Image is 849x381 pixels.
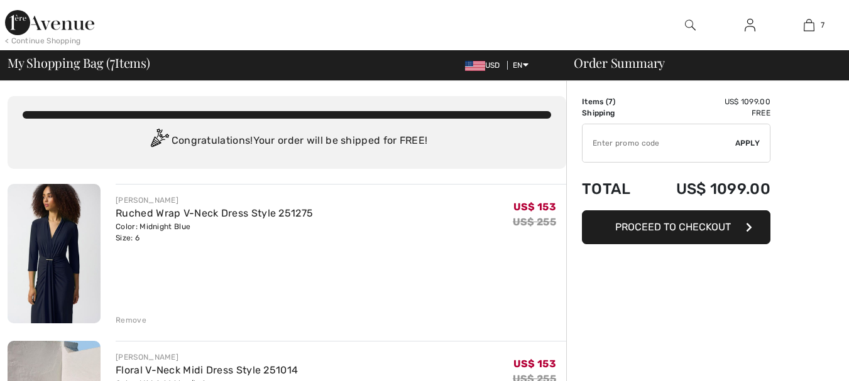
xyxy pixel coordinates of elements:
button: Proceed to Checkout [582,210,770,244]
td: Shipping [582,107,646,119]
img: My Info [745,18,755,33]
span: US$ 153 [513,358,556,370]
img: Ruched Wrap V-Neck Dress Style 251275 [8,184,101,323]
span: Apply [735,137,760,149]
div: [PERSON_NAME] [116,195,313,206]
span: My Shopping Bag ( Items) [8,56,150,69]
div: Congratulations! Your order will be shipped for FREE! [23,129,551,154]
span: USD [465,61,505,70]
td: Free [646,107,770,119]
span: Proceed to Checkout [615,221,731,233]
a: Sign In [735,18,765,33]
span: 7 [608,97,613,106]
img: US Dollar [465,61,485,71]
img: Congratulation2.svg [146,129,172,154]
div: Color: Midnight Blue Size: 6 [116,221,313,244]
div: Order Summary [559,56,841,69]
a: Floral V-Neck Midi Dress Style 251014 [116,364,298,376]
img: My Bag [804,18,814,33]
td: Items ( ) [582,96,646,107]
img: search the website [685,18,696,33]
td: US$ 1099.00 [646,168,770,210]
div: [PERSON_NAME] [116,351,298,363]
td: US$ 1099.00 [646,96,770,107]
a: 7 [780,18,838,33]
span: 7 [821,19,824,31]
img: 1ère Avenue [5,10,94,35]
div: < Continue Shopping [5,35,81,46]
span: US$ 153 [513,201,556,213]
a: Ruched Wrap V-Neck Dress Style 251275 [116,207,313,219]
td: Total [582,168,646,210]
s: US$ 255 [513,216,556,228]
input: Promo code [583,124,735,162]
span: EN [513,61,529,70]
div: Remove [116,314,146,326]
span: 7 [110,53,115,70]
